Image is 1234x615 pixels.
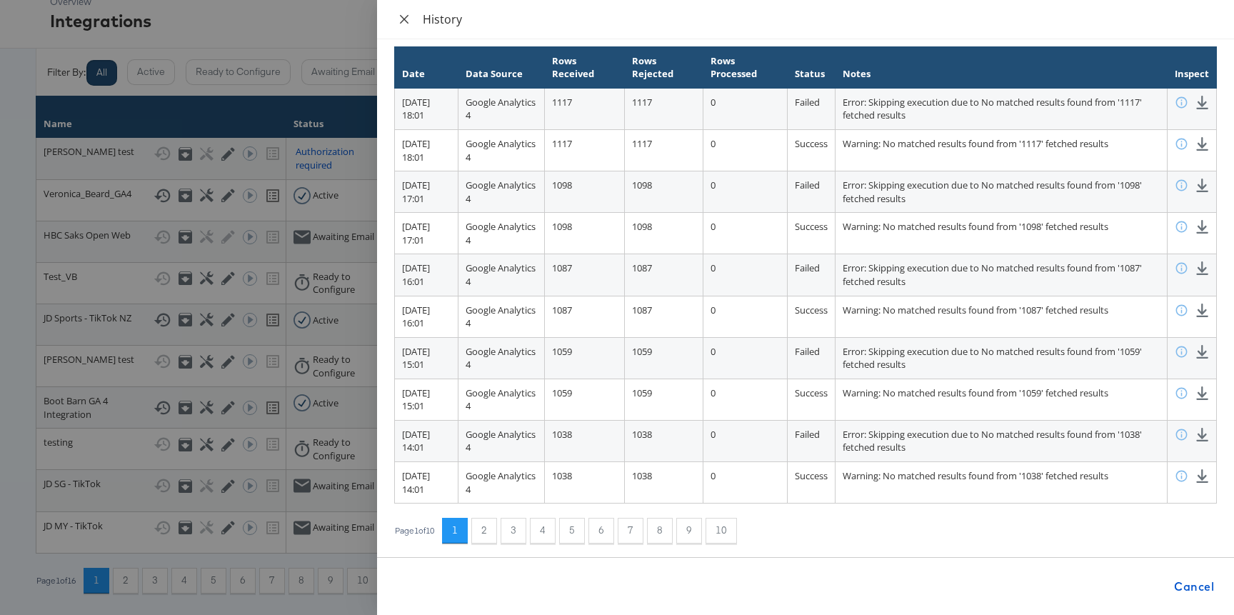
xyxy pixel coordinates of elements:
button: 7 [618,518,643,544]
span: Success [795,137,828,150]
td: 0 [703,296,788,337]
td: 0 [703,379,788,420]
td: 0 [703,213,788,254]
td: 1038 [545,420,625,461]
th: Rows Rejected [624,46,703,88]
td: 1059 [624,337,703,379]
span: Success [795,304,828,316]
td: [DATE] 14:01 [395,462,458,504]
td: 0 [703,462,788,504]
span: Failed [795,345,820,358]
span: Success [795,220,828,233]
td: 1059 [545,337,625,379]
span: Google Analytics 4 [466,345,536,371]
span: Failed [795,96,820,109]
th: Rows Processed [703,46,788,88]
td: [DATE] 17:01 [395,171,458,213]
th: Date [395,46,458,88]
td: 0 [703,337,788,379]
td: 0 [703,88,788,129]
span: Success [795,469,828,482]
th: Notes [835,46,1167,88]
td: 0 [703,420,788,461]
td: 0 [703,130,788,171]
td: [DATE] 14:01 [395,420,458,461]
td: 1098 [545,213,625,254]
td: 1098 [624,171,703,213]
button: 2 [471,518,497,544]
td: 1117 [624,130,703,171]
span: Failed [795,179,820,191]
span: Google Analytics 4 [466,261,536,288]
button: 10 [706,518,737,544]
span: Error: Skipping execution due to No matched results found from '1038' fetched results [843,428,1142,454]
span: Failed [795,428,820,441]
span: Error: Skipping execution due to No matched results found from '1117' fetched results [843,96,1142,122]
td: 0 [703,171,788,213]
td: 0 [703,254,788,296]
td: [DATE] 18:01 [395,130,458,171]
span: Error: Skipping execution due to No matched results found from '1059' fetched results [843,345,1142,371]
span: Warning: No matched results found from '1038' fetched results [843,469,1108,482]
span: Cancel [1174,576,1214,596]
span: Google Analytics 4 [466,179,536,205]
td: 1087 [624,296,703,337]
button: Close [394,13,414,26]
span: Google Analytics 4 [466,386,536,413]
button: 1 [442,518,468,544]
th: Data Source [458,46,545,88]
td: 1087 [545,254,625,296]
button: 8 [647,518,673,544]
span: Warning: No matched results found from '1087' fetched results [843,304,1108,316]
td: 1087 [624,254,703,296]
td: 1059 [545,379,625,420]
span: Google Analytics 4 [466,304,536,330]
td: 1087 [545,296,625,337]
button: 5 [559,518,585,544]
div: Page 1 of 10 [394,526,435,536]
span: Google Analytics 4 [466,469,536,496]
button: 4 [530,518,556,544]
button: 6 [588,518,614,544]
td: 1059 [624,379,703,420]
th: Rows Received [545,46,625,88]
td: 1038 [545,462,625,504]
span: Google Analytics 4 [466,220,536,246]
span: close [398,14,410,25]
span: Warning: No matched results found from '1098' fetched results [843,220,1108,233]
th: Inspect [1167,46,1216,88]
span: Google Analytics 4 [466,428,536,454]
td: [DATE] 16:01 [395,254,458,296]
button: 3 [501,518,526,544]
td: 1117 [545,130,625,171]
span: Google Analytics 4 [466,137,536,164]
span: Failed [795,261,820,274]
td: 1038 [624,462,703,504]
button: Cancel [1168,572,1220,601]
td: [DATE] 17:01 [395,213,458,254]
button: 9 [676,518,702,544]
td: [DATE] 15:01 [395,379,458,420]
span: Error: Skipping execution due to No matched results found from '1087' fetched results [843,261,1142,288]
td: [DATE] 18:01 [395,88,458,129]
span: Success [795,386,828,399]
div: History [423,11,1217,27]
span: Warning: No matched results found from '1059' fetched results [843,386,1108,399]
td: 1098 [545,171,625,213]
span: Google Analytics 4 [466,96,536,122]
td: [DATE] 16:01 [395,296,458,337]
th: Status [787,46,835,88]
td: 1098 [624,213,703,254]
td: 1117 [545,88,625,129]
td: [DATE] 15:01 [395,337,458,379]
span: Error: Skipping execution due to No matched results found from '1098' fetched results [843,179,1142,205]
span: Warning: No matched results found from '1117' fetched results [843,137,1108,150]
td: 1038 [624,420,703,461]
td: 1117 [624,88,703,129]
